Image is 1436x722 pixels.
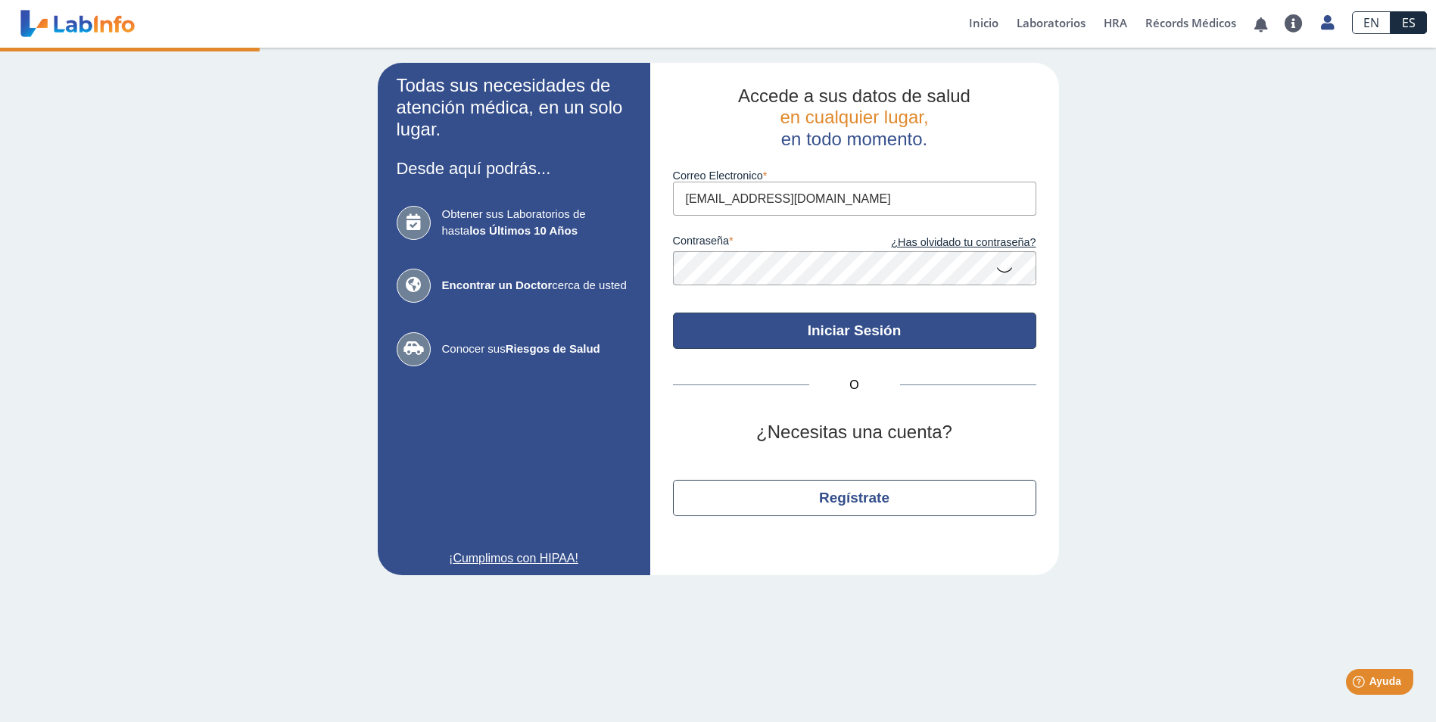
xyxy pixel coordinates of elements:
[673,235,855,251] label: contraseña
[738,86,970,106] span: Accede a sus datos de salud
[781,129,927,149] span: en todo momento.
[673,480,1036,516] button: Regístrate
[1391,11,1427,34] a: ES
[442,279,553,291] b: Encontrar un Doctor
[442,341,631,358] span: Conocer sus
[442,277,631,294] span: cerca de usted
[673,313,1036,349] button: Iniciar Sesión
[673,170,1036,182] label: Correo Electronico
[673,422,1036,443] h2: ¿Necesitas una cuenta?
[397,159,631,178] h3: Desde aquí podrás...
[1104,15,1127,30] span: HRA
[809,376,900,394] span: O
[442,206,631,240] span: Obtener sus Laboratorios de hasta
[1301,663,1419,705] iframe: Help widget launcher
[506,342,600,355] b: Riesgos de Salud
[855,235,1036,251] a: ¿Has olvidado tu contraseña?
[469,224,578,237] b: los Últimos 10 Años
[397,549,631,568] a: ¡Cumplimos con HIPAA!
[780,107,928,127] span: en cualquier lugar,
[1352,11,1391,34] a: EN
[397,75,631,140] h2: Todas sus necesidades de atención médica, en un solo lugar.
